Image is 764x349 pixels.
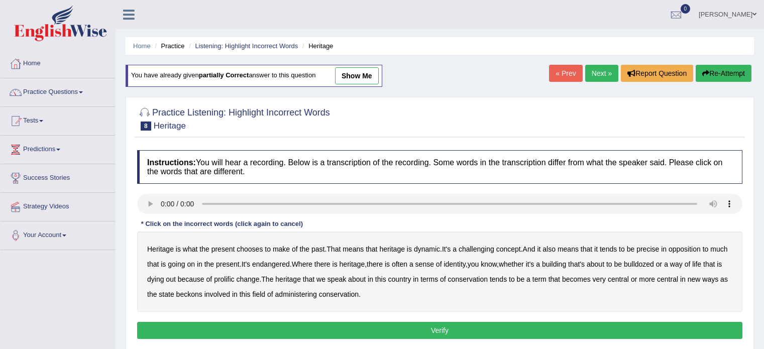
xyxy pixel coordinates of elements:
[1,193,115,218] a: Strategy Videos
[195,42,298,50] a: Listening: Highlight Incorrect Words
[159,290,174,298] b: state
[133,42,151,50] a: Home
[300,245,309,253] b: the
[206,275,212,283] b: of
[413,275,418,283] b: in
[600,245,617,253] b: tends
[1,221,115,247] a: Your Account
[681,4,691,14] span: 0
[407,245,412,253] b: is
[316,275,325,283] b: we
[303,275,314,283] b: that
[692,260,701,268] b: life
[594,245,598,253] b: it
[385,260,390,268] b: is
[562,275,591,283] b: becomes
[1,164,115,189] a: Success Stories
[558,245,579,253] b: means
[657,275,678,283] b: central
[436,260,442,268] b: of
[536,260,540,268] b: a
[490,275,507,283] b: tends
[197,260,202,268] b: in
[214,275,234,283] b: prolific
[204,260,214,268] b: the
[147,158,196,167] b: Instructions:
[236,275,259,283] b: change
[141,122,151,131] span: 8
[669,245,701,253] b: opposition
[273,245,290,253] b: make
[232,290,238,298] b: in
[627,245,635,253] b: be
[126,65,382,87] div: You have already given answer to this question
[703,260,715,268] b: that
[409,260,413,268] b: a
[183,245,198,253] b: what
[335,67,379,84] a: show me
[343,245,364,253] b: means
[639,275,655,283] b: more
[368,275,373,283] b: in
[585,65,618,82] a: Next »
[702,275,718,283] b: ways
[348,275,366,283] b: about
[147,260,159,268] b: that
[147,245,174,253] b: Heritage
[685,260,691,268] b: of
[542,260,566,268] b: building
[137,105,330,131] h2: Practice Listening: Highlight Incorrect Words
[187,260,195,268] b: on
[275,290,317,298] b: administering
[661,245,667,253] b: in
[161,260,166,268] b: is
[388,275,411,283] b: country
[178,275,204,283] b: because
[670,260,683,268] b: way
[199,245,209,253] b: the
[664,260,668,268] b: a
[1,50,115,75] a: Home
[311,245,324,253] b: past
[137,322,742,339] button: Verify
[656,260,662,268] b: or
[237,245,263,253] b: chooses
[621,65,693,82] button: Report Question
[292,260,312,268] b: Where
[252,290,265,298] b: field
[420,275,438,283] b: terms
[300,41,333,51] li: Heritage
[367,260,383,268] b: there
[636,245,659,253] b: precise
[326,245,341,253] b: That
[532,275,547,283] b: term
[720,275,728,283] b: as
[328,275,346,283] b: speak
[152,41,184,51] li: Practice
[587,260,604,268] b: about
[379,245,405,253] b: heritage
[414,245,440,253] b: dynamic
[204,290,230,298] b: involved
[696,65,751,82] button: Re-Attempt
[319,290,359,298] b: conservation
[703,245,709,253] b: to
[526,260,534,268] b: it's
[154,121,186,131] small: Heritage
[147,275,164,283] b: dying
[509,275,515,283] b: to
[680,275,686,283] b: in
[468,260,479,268] b: you
[526,275,530,283] b: a
[216,260,240,268] b: present
[606,260,612,268] b: to
[459,245,494,253] b: challenging
[267,290,273,298] b: of
[1,136,115,161] a: Predictions
[137,231,742,312] div: . . . . . , , , . .
[614,260,622,268] b: be
[619,245,625,253] b: to
[147,290,157,298] b: the
[211,245,235,253] b: present
[453,245,457,253] b: a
